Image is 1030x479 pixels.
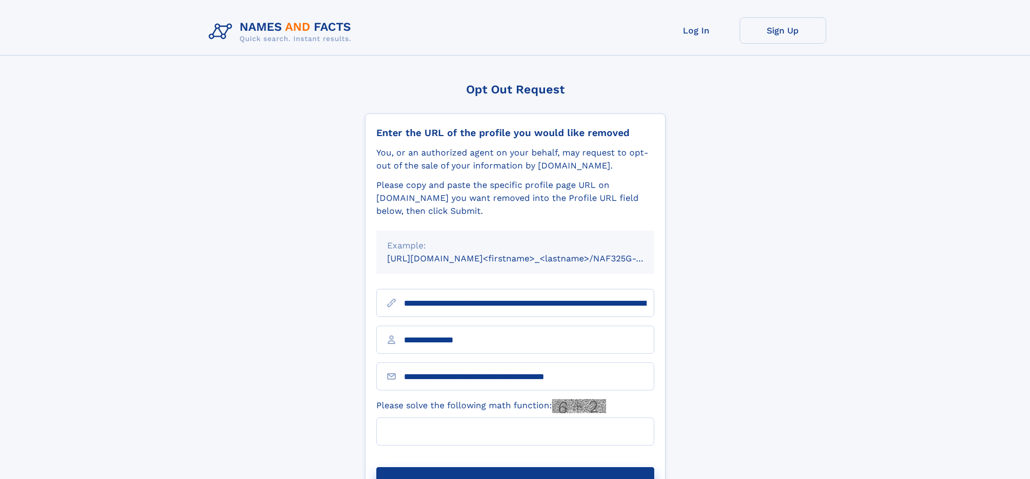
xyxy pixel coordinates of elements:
[740,17,826,44] a: Sign Up
[376,146,654,172] div: You, or an authorized agent on your behalf, may request to opt-out of the sale of your informatio...
[376,179,654,218] div: Please copy and paste the specific profile page URL on [DOMAIN_NAME] you want removed into the Pr...
[387,239,643,252] div: Example:
[365,83,666,96] div: Opt Out Request
[376,399,606,413] label: Please solve the following math function:
[376,127,654,139] div: Enter the URL of the profile you would like removed
[204,17,360,46] img: Logo Names and Facts
[387,253,675,264] small: [URL][DOMAIN_NAME]<firstname>_<lastname>/NAF325G-xxxxxxxx
[653,17,740,44] a: Log In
